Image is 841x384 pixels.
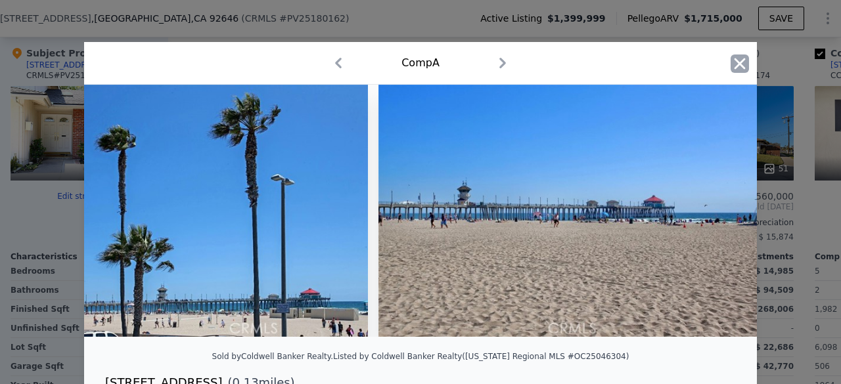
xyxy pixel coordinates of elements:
div: Comp A [401,55,440,71]
div: Listed by Coldwell Banker Realty ([US_STATE] Regional MLS #OC25046304) [333,352,629,361]
img: Property Img [378,85,758,337]
div: Sold by Coldwell Banker Realty . [212,352,333,361]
